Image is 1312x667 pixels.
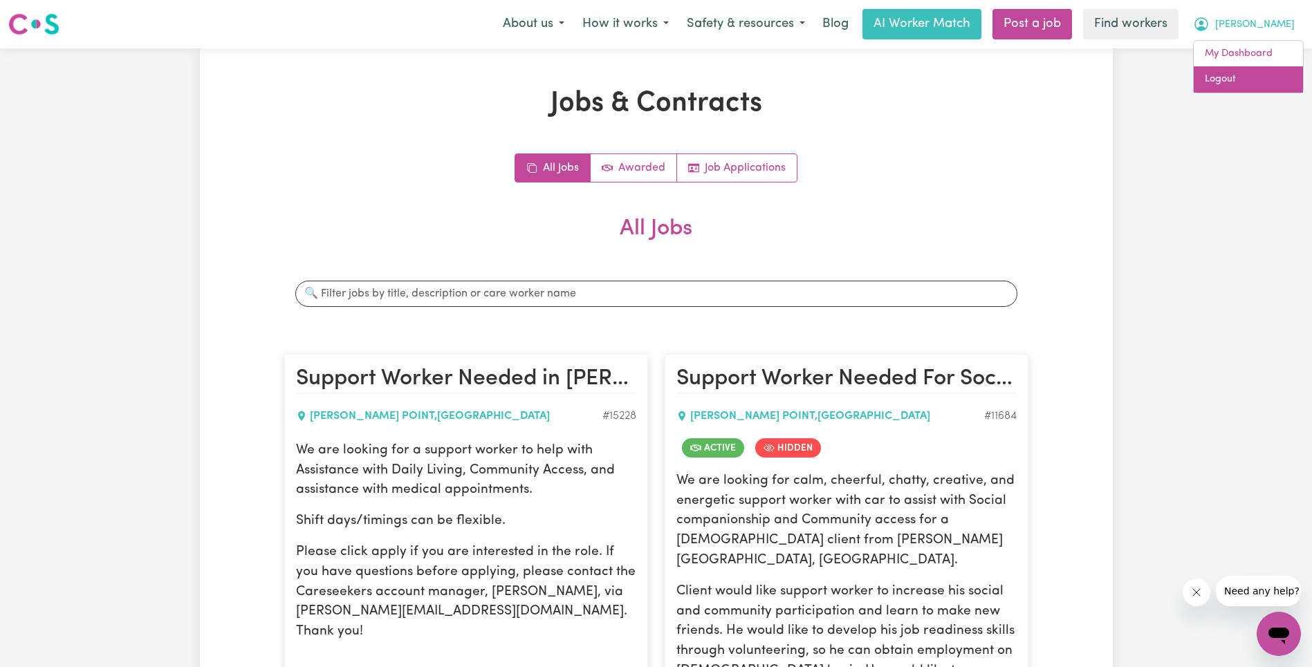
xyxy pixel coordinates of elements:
a: AI Worker Match [862,9,981,39]
h1: Jobs & Contracts [284,87,1028,120]
div: [PERSON_NAME] POINT , [GEOGRAPHIC_DATA] [676,408,984,424]
h2: Support Worker Needed For Social Companionship and Community Access- Potts Point, NSW [676,366,1017,393]
input: 🔍 Filter jobs by title, description or care worker name [295,281,1017,307]
h2: Support Worker Needed in Potts Point, NSW. [296,366,636,393]
a: My Dashboard [1194,41,1303,67]
a: Find workers [1083,9,1179,39]
p: Shift days/timings can be flexible. [296,511,636,532]
a: Job applications [677,154,797,182]
iframe: Message from company [1216,576,1301,606]
div: Job ID #11684 [984,408,1017,424]
a: Blog [814,9,857,39]
button: How it works [573,10,678,39]
a: All jobs [515,154,591,182]
h2: All Jobs [284,216,1028,264]
p: Please click apply if you are interested in the role. If you have questions before applying, plea... [296,543,636,642]
a: Active jobs [591,154,677,182]
div: [PERSON_NAME] POINT , [GEOGRAPHIC_DATA] [296,408,602,424]
iframe: Button to launch messaging window [1257,612,1301,656]
p: We are looking for a support worker to help with Assistance with Daily Living, Community Access, ... [296,441,636,500]
button: About us [494,10,573,39]
a: Logout [1194,66,1303,93]
a: Careseekers logo [8,8,59,40]
span: Job is active [682,438,744,458]
a: Post a job [992,9,1072,39]
button: Safety & resources [678,10,814,39]
div: Job ID #15228 [602,408,636,424]
button: My Account [1184,10,1304,39]
iframe: Close message [1183,579,1210,606]
span: [PERSON_NAME] [1215,17,1295,32]
img: Careseekers logo [8,12,59,37]
div: My Account [1193,40,1304,93]
p: We are looking for calm, cheerful, chatty, creative, and energetic support worker with car to ass... [676,471,1017,571]
span: Job is hidden [755,438,821,458]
